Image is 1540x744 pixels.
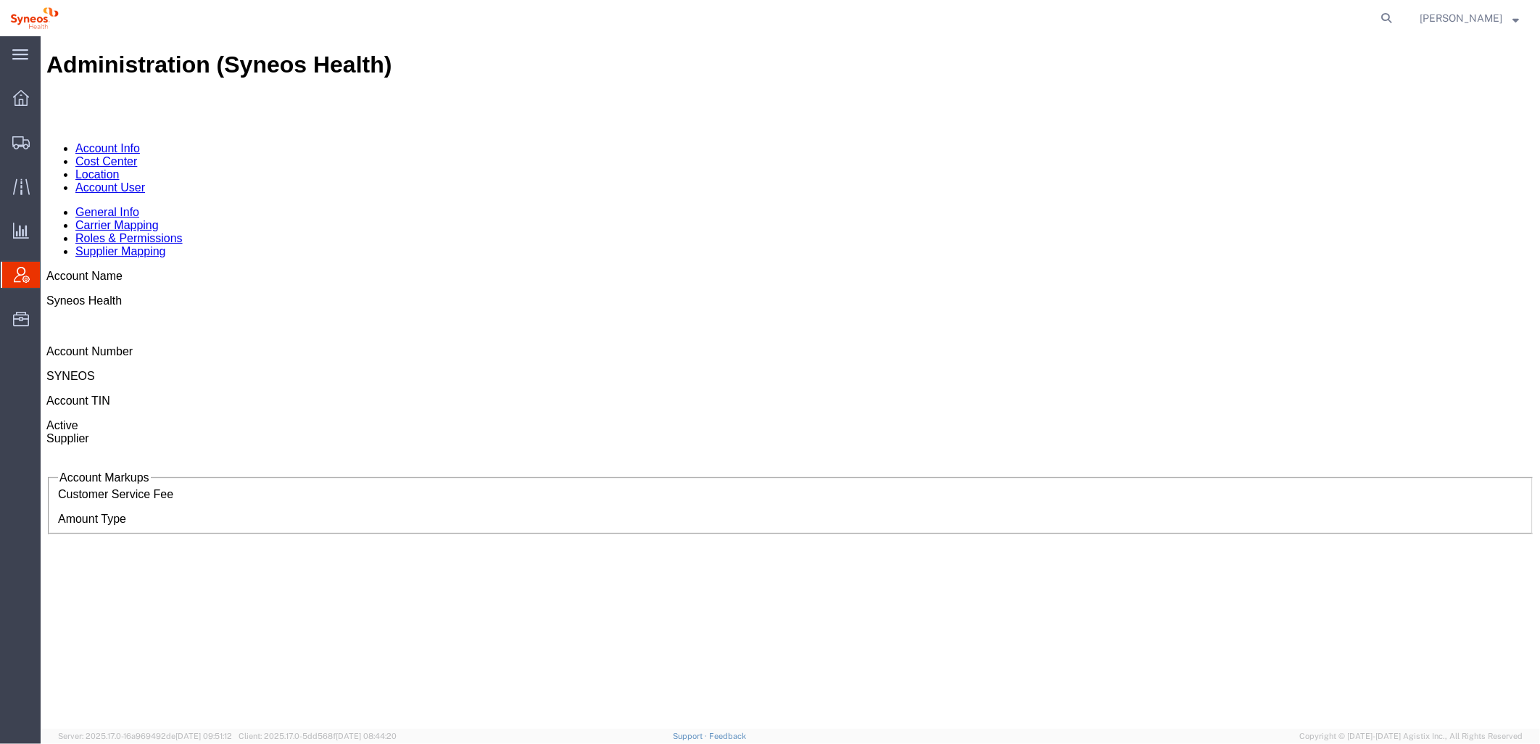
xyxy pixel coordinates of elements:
span: [DATE] 08:44:20 [336,732,397,740]
span: Copyright © [DATE]-[DATE] Agistix Inc., All Rights Reserved [1299,730,1523,743]
button: [PERSON_NAME] [1419,9,1520,27]
span: Anne Thierfelder [1420,10,1502,26]
iframe: FS Legacy Container [41,36,1540,729]
span: Client: 2025.17.0-5dd568f [239,732,397,740]
a: Feedback [709,732,746,740]
img: logo [10,7,59,29]
span: [DATE] 09:51:12 [175,732,232,740]
span: Server: 2025.17.0-16a969492de [58,732,232,740]
a: Support [673,732,709,740]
